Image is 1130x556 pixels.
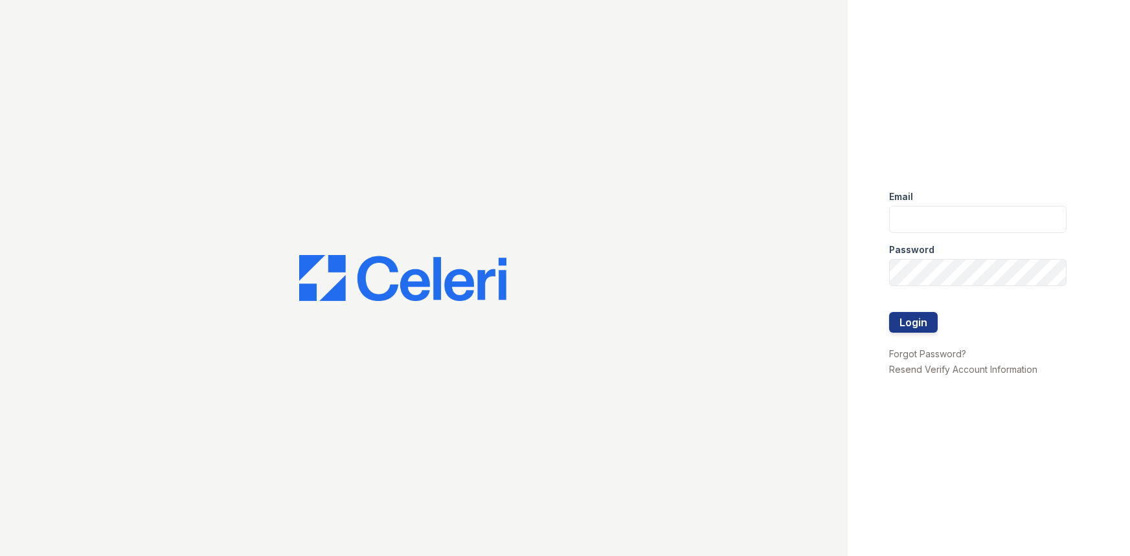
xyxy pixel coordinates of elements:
[889,243,934,256] label: Password
[299,255,506,302] img: CE_Logo_Blue-a8612792a0a2168367f1c8372b55b34899dd931a85d93a1a3d3e32e68fde9ad4.png
[889,190,913,203] label: Email
[889,348,966,359] a: Forgot Password?
[889,364,1037,375] a: Resend Verify Account Information
[889,312,938,333] button: Login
